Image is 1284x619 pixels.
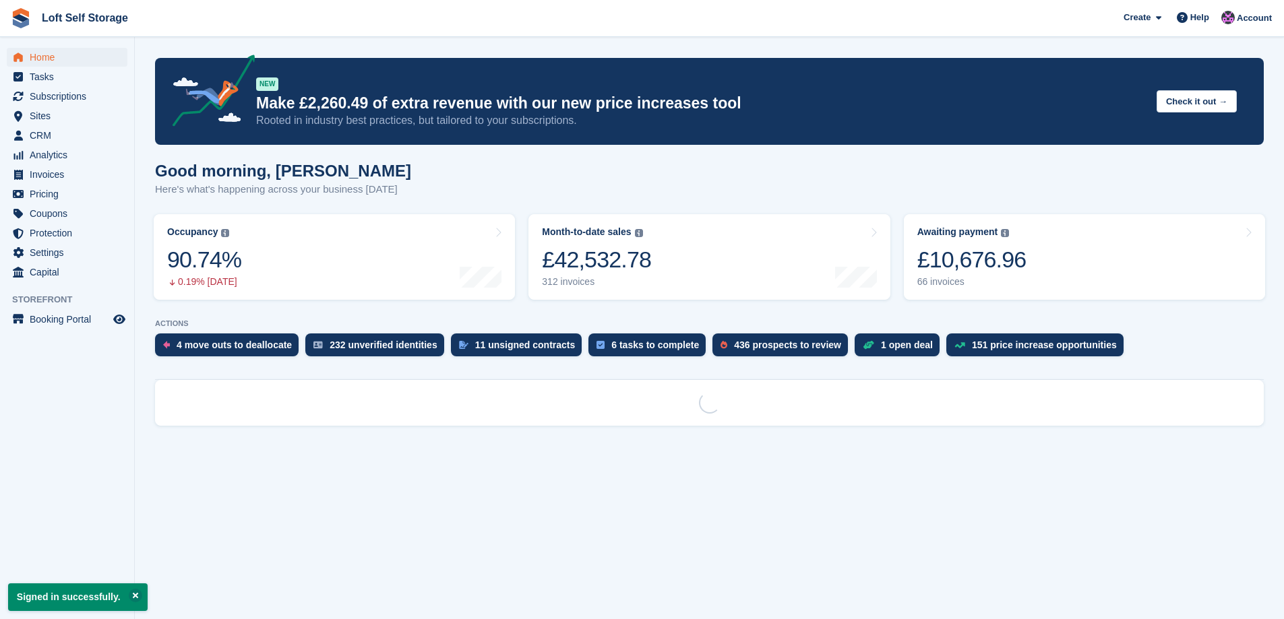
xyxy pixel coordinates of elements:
[611,339,699,350] div: 6 tasks to complete
[721,341,727,349] img: prospect-51fa495bee0391a8d652442698ab0144808aea92771e9ea1ae160a38d050c398.svg
[597,341,605,349] img: task-75834270c22a3079a89374b754ae025e5fb1db73e45f91037f5363f120a921f8.svg
[1221,11,1235,24] img: Amy Wright
[917,226,998,238] div: Awaiting payment
[972,339,1117,350] div: 151 price increase opportunities
[459,341,468,349] img: contract_signature_icon-13c848040528278c33f63329250d36e43548de30e8caae1d1a13099fd9432cc5.svg
[734,339,841,350] div: 436 prospects to review
[155,319,1264,328] p: ACTIONS
[167,246,241,273] div: 90.74%
[1157,90,1237,112] button: Check it out →
[7,165,127,184] a: menu
[7,106,127,125] a: menu
[256,113,1146,128] p: Rooted in industry best practices, but tailored to your subscriptions.
[946,333,1130,363] a: 151 price increase opportunities
[30,263,111,282] span: Capital
[917,246,1027,273] div: £10,676.96
[7,67,127,86] a: menu
[7,145,127,164] a: menu
[36,7,133,29] a: Loft Self Storage
[7,48,127,67] a: menu
[855,333,946,363] a: 1 open deal
[542,246,651,273] div: £42,532.78
[7,126,127,145] a: menu
[917,276,1027,288] div: 66 invoices
[313,341,323,349] img: verify_identity-adf6edd0f0f0b5bbfe63781bf79b02c33cf7c696d77639b501bdc392416b5a36.svg
[155,182,411,197] p: Here's what's happening across your business [DATE]
[7,310,127,329] a: menu
[635,229,643,237] img: icon-info-grey-7440780725fd019a000dd9b08b2336e03edf1995a4989e88bcd33f0948082b44.svg
[221,229,229,237] img: icon-info-grey-7440780725fd019a000dd9b08b2336e03edf1995a4989e88bcd33f0948082b44.svg
[881,339,933,350] div: 1 open deal
[155,162,411,180] h1: Good morning, [PERSON_NAME]
[1001,229,1009,237] img: icon-info-grey-7440780725fd019a000dd9b08b2336e03edf1995a4989e88bcd33f0948082b44.svg
[7,185,127,203] a: menu
[904,214,1265,300] a: Awaiting payment £10,676.96 66 invoices
[863,340,874,350] img: deal-1b604bf984904fb50ccaf53a9ad4b4a5d6e5aea283cecdc64d6e3604feb123c2.svg
[30,243,111,262] span: Settings
[155,333,305,363] a: 4 move outs to deallocate
[330,339,437,350] div: 232 unverified identities
[30,126,111,145] span: CRM
[30,165,111,184] span: Invoices
[712,333,855,363] a: 436 prospects to review
[12,293,134,306] span: Storefront
[30,224,111,242] span: Protection
[305,333,451,363] a: 232 unverified identities
[30,145,111,164] span: Analytics
[30,204,111,223] span: Coupons
[7,243,127,262] a: menu
[528,214,890,300] a: Month-to-date sales £42,532.78 312 invoices
[954,342,965,348] img: price_increase_opportunities-93ffe204e8149a01c8c9dc8f82e8f89637d9d84a8eef4429ea346261dce0b2c0.svg
[451,333,589,363] a: 11 unsigned contracts
[1124,11,1151,24] span: Create
[8,583,148,611] p: Signed in successfully.
[30,185,111,203] span: Pricing
[30,67,111,86] span: Tasks
[30,310,111,329] span: Booking Portal
[167,276,241,288] div: 0.19% [DATE]
[542,226,631,238] div: Month-to-date sales
[256,77,278,91] div: NEW
[177,339,292,350] div: 4 move outs to deallocate
[30,48,111,67] span: Home
[161,55,255,131] img: price-adjustments-announcement-icon-8257ccfd72463d97f412b2fc003d46551f7dbcb40ab6d574587a9cd5c0d94...
[542,276,651,288] div: 312 invoices
[30,87,111,106] span: Subscriptions
[111,311,127,327] a: Preview store
[256,94,1146,113] p: Make £2,260.49 of extra revenue with our new price increases tool
[11,8,31,28] img: stora-icon-8386f47178a22dfd0bd8f6a31ec36ba5ce8667c1dd55bd0f319d3a0aa187defe.svg
[1237,11,1272,25] span: Account
[7,204,127,223] a: menu
[7,87,127,106] a: menu
[154,214,515,300] a: Occupancy 90.74% 0.19% [DATE]
[30,106,111,125] span: Sites
[163,341,170,349] img: move_outs_to_deallocate_icon-f764333ba52eb49d3ac5e1228854f67142a1ed5810a6f6cc68b1a99e826820c5.svg
[1190,11,1209,24] span: Help
[7,263,127,282] a: menu
[475,339,576,350] div: 11 unsigned contracts
[7,224,127,242] a: menu
[588,333,712,363] a: 6 tasks to complete
[167,226,218,238] div: Occupancy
